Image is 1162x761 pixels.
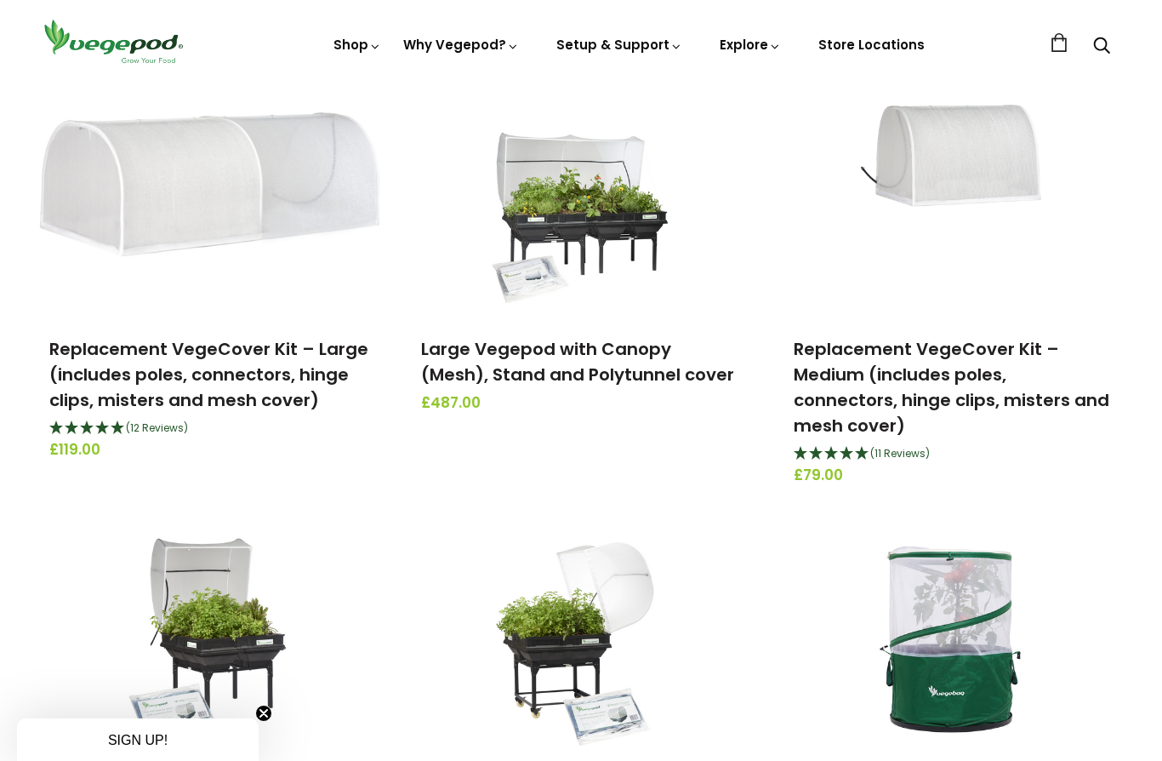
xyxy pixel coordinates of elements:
span: £487.00 [421,392,740,415]
a: Store Locations [818,36,925,54]
img: Vegepod [37,17,190,66]
span: £119.00 [49,439,368,461]
img: Replacement VegeCover Kit – Large (includes poles, connectors, hinge clips, misters and mesh cover) [37,112,381,310]
a: Replacement VegeCover Kit – Large (includes poles, connectors, hinge clips, misters and mesh cover) [49,337,368,412]
a: Search [1093,38,1110,56]
a: Replacement VegeCover Kit – Medium (includes poles, connectors, hinge clips, misters and mesh cover) [794,337,1109,438]
a: Explore [720,36,781,54]
span: (11 Reviews) [870,446,930,461]
span: (12 Reviews) [126,421,188,435]
img: Replacement VegeCover Kit – Medium (includes poles, connectors, hinge clips, misters and mesh cover) [861,105,1045,318]
a: Shop [333,36,381,54]
div: 4.92 Stars - 12 Reviews [49,418,368,440]
div: SIGN UP!Close teaser [17,718,259,761]
a: Large Vegepod with Canopy (Mesh), Stand and Polytunnel cover [421,337,734,386]
img: Large Vegepod with Canopy (Mesh), Stand and Polytunnel cover [492,105,670,318]
span: £79.00 [794,465,1113,487]
span: SIGN UP! [108,733,168,747]
a: Why Vegepod? [403,36,519,54]
img: Medium Vegepod with Canopy (Mesh), Stand and Polytunnel cover - PRE-ORDER - Estimated Ship Date S... [120,533,299,746]
img: Medium Vegepod with Canopy (Mesh), Trolley and Polytunnel Cover - PRE-ORDER - Estimated Ship Date... [492,533,670,746]
a: Setup & Support [556,36,682,54]
img: Vegebag - PRE-ORDER - Estimated Shipping September 15th [846,533,1059,746]
div: 5 Stars - 11 Reviews [794,443,1113,466]
button: Close teaser [255,705,272,722]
